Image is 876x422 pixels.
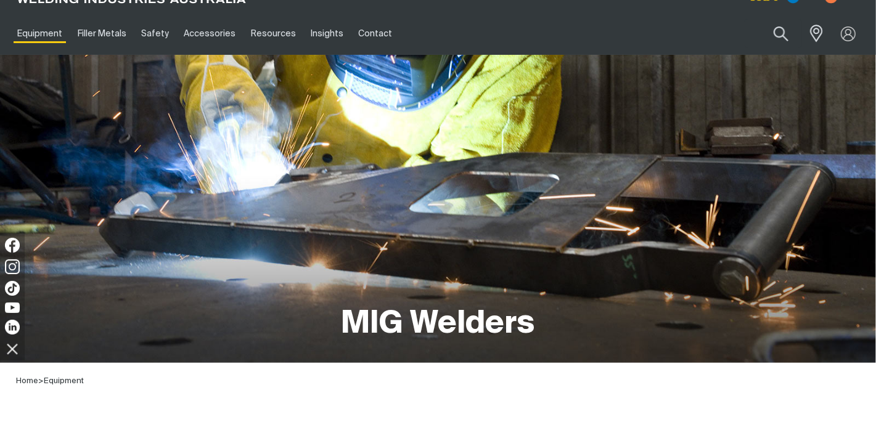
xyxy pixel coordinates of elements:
a: Filler Metals [70,12,133,55]
a: Contact [351,12,399,55]
img: LinkedIn [5,320,20,335]
a: Insights [303,12,351,55]
button: Search products [760,19,802,48]
a: Home [16,377,38,385]
a: Safety [134,12,176,55]
nav: Main [10,12,652,55]
a: Equipment [44,377,84,385]
a: Equipment [10,12,70,55]
h1: MIG Welders [342,304,535,344]
img: Instagram [5,259,20,274]
img: hide socials [2,338,23,359]
img: Facebook [5,238,20,253]
a: Resources [244,12,303,55]
img: TikTok [5,281,20,296]
img: YouTube [5,302,20,313]
input: Product name or item number... [745,19,802,48]
span: > [38,377,44,385]
a: Accessories [176,12,243,55]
